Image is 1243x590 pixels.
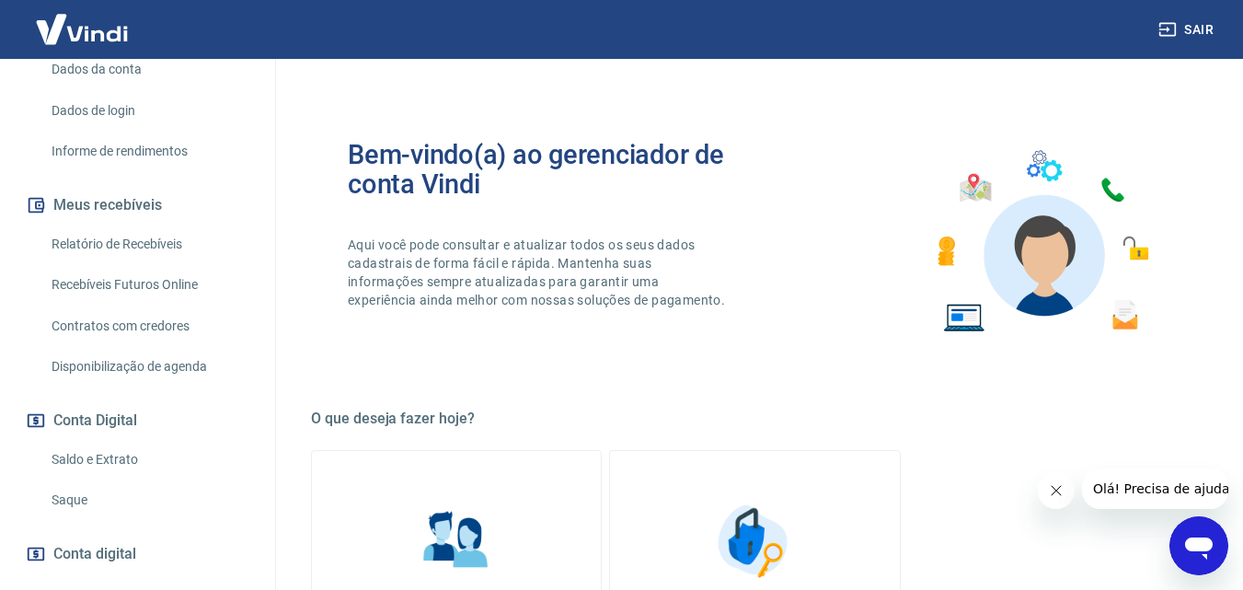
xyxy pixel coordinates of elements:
[22,534,253,574] a: Conta digital
[1038,472,1075,509] iframe: Fechar mensagem
[44,92,253,130] a: Dados de login
[311,410,1199,428] h5: O que deseja fazer hoje?
[348,140,755,199] h2: Bem-vindo(a) ao gerenciador de conta Vindi
[1155,13,1221,47] button: Sair
[11,13,155,28] span: Olá! Precisa de ajuda?
[44,226,253,263] a: Relatório de Recebíveis
[708,495,800,587] img: Segurança
[44,348,253,386] a: Disponibilização de agenda
[44,266,253,304] a: Recebíveis Futuros Online
[410,495,502,587] img: Informações pessoais
[22,1,142,57] img: Vindi
[22,400,253,441] button: Conta Digital
[44,133,253,170] a: Informe de rendimentos
[44,481,253,519] a: Saque
[921,140,1162,343] img: Imagem de um avatar masculino com diversos icones exemplificando as funcionalidades do gerenciado...
[1169,516,1228,575] iframe: Botão para abrir a janela de mensagens
[348,236,729,309] p: Aqui você pode consultar e atualizar todos os seus dados cadastrais de forma fácil e rápida. Mant...
[44,441,253,479] a: Saldo e Extrato
[44,307,253,345] a: Contratos com credores
[44,51,253,88] a: Dados da conta
[1082,469,1228,509] iframe: Mensagem da empresa
[22,185,253,226] button: Meus recebíveis
[53,541,136,567] span: Conta digital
